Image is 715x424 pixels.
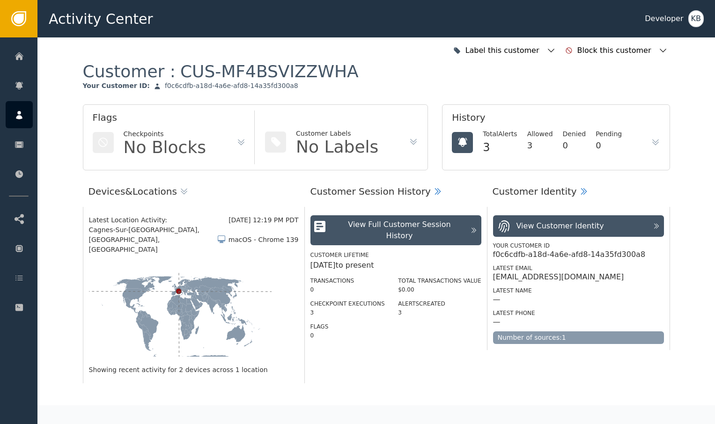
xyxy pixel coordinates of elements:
div: 0 [563,139,586,152]
label: Total Transactions Value [398,278,481,284]
div: Flags [93,110,246,129]
div: macOS - Chrome 139 [229,235,299,245]
div: Your Customer ID [493,241,664,250]
div: Denied [563,129,586,139]
div: — [493,295,501,304]
div: Showing recent activity for 2 devices across 1 location [89,365,299,375]
div: 0 [596,139,622,152]
label: Alerts Created [398,300,445,307]
div: Number of sources: 1 [493,331,664,344]
div: Latest Name [493,286,664,295]
div: 0 [310,285,385,294]
div: Customer : [83,61,359,82]
div: 3 [310,308,385,317]
div: Customer Labels [296,129,378,139]
div: CUS-MF4BSVIZZWHA [180,61,359,82]
span: Cagnes-Sur-[GEOGRAPHIC_DATA], [GEOGRAPHIC_DATA], [GEOGRAPHIC_DATA] [89,225,217,255]
div: Label this customer [465,45,542,56]
button: View Full Customer Session History [310,215,481,245]
div: 3 [398,308,481,317]
div: [EMAIL_ADDRESS][DOMAIN_NAME] [493,272,624,282]
div: Latest Location Activity: [89,215,229,225]
div: Checkpoints [124,129,206,139]
label: Flags [310,323,329,330]
div: Pending [596,129,622,139]
div: 3 [527,139,553,152]
div: Block this customer [577,45,654,56]
div: Customer Identity [493,184,577,198]
button: Label this customer [451,40,558,61]
div: 3 [483,139,517,156]
div: History [452,110,660,129]
div: f0c6cdfb-a18d-4a6e-afd8-14a35fd300a8 [493,250,646,259]
button: KB [688,10,704,27]
div: Your Customer ID : [83,82,150,90]
div: [DATE] to present [310,260,481,271]
div: $0.00 [398,285,481,294]
div: Developer [645,13,683,24]
div: No Labels [296,139,378,155]
label: Checkpoint Executions [310,300,385,307]
div: — [493,317,501,327]
div: View Customer Identity [516,220,604,232]
div: Devices & Locations [88,184,177,198]
button: Block this customer [563,40,670,61]
div: 0 [310,331,385,340]
div: Total Alerts [483,129,517,139]
div: No Blocks [124,139,206,156]
button: View Customer Identity [493,215,664,237]
div: f0c6cdfb-a18d-4a6e-afd8-14a35fd300a8 [165,82,298,90]
label: Transactions [310,278,354,284]
div: Customer Session History [310,184,431,198]
div: Latest Email [493,264,664,272]
div: Allowed [527,129,553,139]
div: View Full Customer Session History [333,219,465,241]
label: Customer Lifetime [310,252,369,258]
div: [DATE] 12:19 PM PDT [229,215,298,225]
span: Activity Center [49,8,153,29]
div: Latest Phone [493,309,664,317]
